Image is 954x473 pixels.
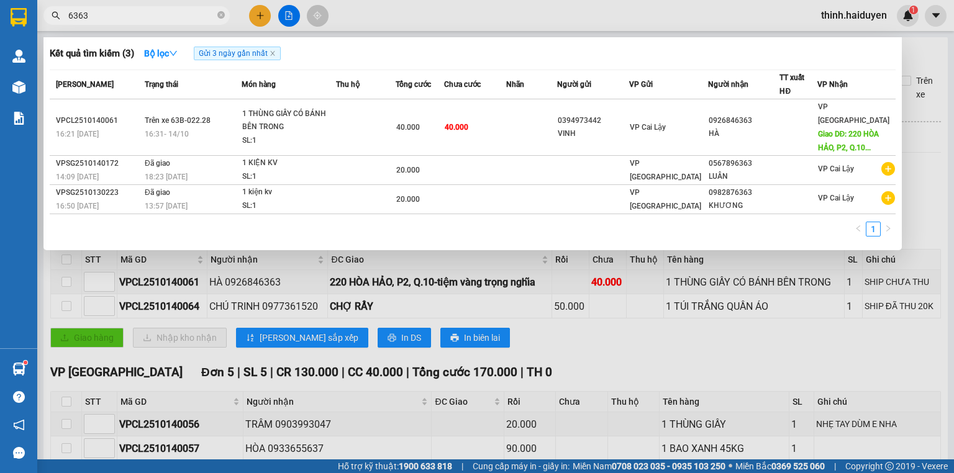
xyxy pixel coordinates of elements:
[630,123,666,132] span: VP Cai Lậy
[134,43,188,63] button: Bộ lọcdown
[242,107,335,134] div: 1 THÙNG GIẤY CÓ BÁNH BÊN TRONG
[145,159,170,168] span: Đã giao
[56,202,99,210] span: 16:50 [DATE]
[818,102,889,125] span: VP [GEOGRAPHIC_DATA]
[851,222,866,236] li: Previous Page
[145,130,189,138] span: 16:31 - 14/10
[336,80,360,89] span: Thu hộ
[709,157,779,170] div: 0567896363
[396,166,420,174] span: 20.000
[52,11,60,20] span: search
[11,8,27,27] img: logo-vxr
[881,191,895,205] span: plus-circle
[557,80,591,89] span: Người gửi
[396,80,431,89] span: Tổng cước
[506,80,524,89] span: Nhãn
[855,225,862,232] span: left
[818,194,854,202] span: VP Cai Lậy
[217,10,225,22] span: close-circle
[629,80,653,89] span: VP Gửi
[558,114,629,127] div: 0394973442
[242,199,335,213] div: SL: 1
[396,195,420,204] span: 20.000
[270,50,276,56] span: close
[50,47,134,60] h3: Kết quả tìm kiếm ( 3 )
[242,186,335,199] div: 1 kiện kv
[242,80,276,89] span: Món hàng
[242,156,335,170] div: 1 KIỆN KV
[24,361,27,364] sup: 1
[12,50,25,63] img: warehouse-icon
[881,162,895,176] span: plus-circle
[145,173,188,181] span: 18:23 [DATE]
[12,81,25,94] img: warehouse-icon
[56,114,141,127] div: VPCL2510140061
[881,222,896,236] button: right
[56,130,99,138] span: 16:21 [DATE]
[56,80,114,89] span: [PERSON_NAME]
[145,116,211,125] span: Trên xe 63B-022.28
[851,222,866,236] button: left
[144,48,178,58] strong: Bộ lọc
[630,188,701,210] span: VP [GEOGRAPHIC_DATA]
[445,123,468,132] span: 40.000
[56,157,141,170] div: VPSG2510140172
[818,164,854,173] span: VP Cai Lậy
[558,127,629,140] div: VINH
[12,112,25,125] img: solution-icon
[779,73,804,96] span: TT xuất HĐ
[881,222,896,236] li: Next Page
[818,130,879,152] span: Giao DĐ: 220 HÒA HẢO, P2, Q.10...
[13,419,25,431] span: notification
[396,123,420,132] span: 40.000
[709,199,779,212] div: KHƯƠNG
[630,159,701,181] span: VP [GEOGRAPHIC_DATA]
[12,363,25,376] img: warehouse-icon
[13,447,25,459] span: message
[56,173,99,181] span: 14:09 [DATE]
[194,47,281,60] span: Gửi 3 ngày gần nhất
[13,391,25,403] span: question-circle
[145,202,188,210] span: 13:57 [DATE]
[817,80,848,89] span: VP Nhận
[242,170,335,184] div: SL: 1
[68,9,215,22] input: Tìm tên, số ĐT hoặc mã đơn
[708,80,748,89] span: Người nhận
[709,127,779,140] div: HÀ
[56,186,141,199] div: VPSG2510130223
[169,49,178,58] span: down
[709,114,779,127] div: 0926846363
[242,134,335,148] div: SL: 1
[709,186,779,199] div: 0982876363
[866,222,880,236] a: 1
[709,170,779,183] div: LUÂN
[145,80,178,89] span: Trạng thái
[444,80,481,89] span: Chưa cước
[145,188,170,197] span: Đã giao
[866,222,881,236] li: 1
[217,11,225,19] span: close-circle
[884,225,892,232] span: right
